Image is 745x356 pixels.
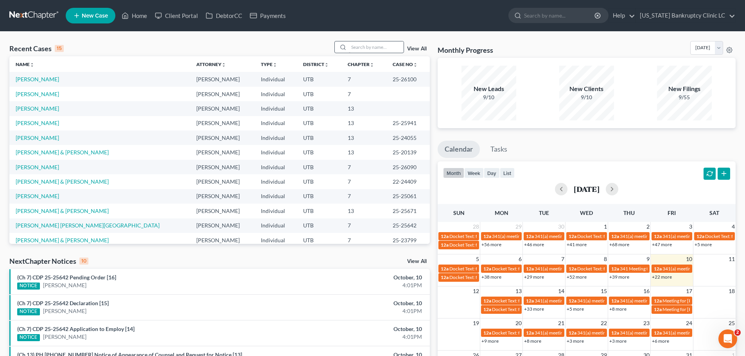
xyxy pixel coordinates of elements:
[600,286,608,296] span: 15
[292,274,422,281] div: October, 10
[255,233,297,247] td: Individual
[297,174,341,189] td: UTB
[16,91,59,97] a: [PERSON_NAME]
[17,308,40,315] div: NOTICE
[297,233,341,247] td: UTB
[484,168,500,178] button: day
[646,222,650,231] span: 2
[685,286,693,296] span: 17
[386,160,430,174] td: 25-26090
[567,306,584,312] a: +5 more
[190,174,255,189] td: [PERSON_NAME]
[16,120,59,126] a: [PERSON_NAME]
[464,168,484,178] button: week
[255,160,297,174] td: Individual
[557,286,565,296] span: 14
[386,116,430,131] td: 25-25941
[569,298,576,304] span: 12a
[341,101,386,116] td: 13
[609,9,635,23] a: Help
[255,101,297,116] td: Individual
[461,93,516,101] div: 9/10
[461,84,516,93] div: New Leads
[449,274,561,280] span: Docket Text: for [PERSON_NAME] & [PERSON_NAME]
[190,160,255,174] td: [PERSON_NAME]
[349,41,404,53] input: Search by name...
[654,298,662,304] span: 12a
[453,209,465,216] span: Sun
[386,72,430,86] td: 25-26100
[297,131,341,145] td: UTB
[580,209,593,216] span: Wed
[16,76,59,82] a: [PERSON_NAME]
[292,281,422,289] div: 4:01PM
[341,174,386,189] td: 7
[526,233,534,239] span: 12a
[611,266,619,272] span: 12a
[261,61,277,67] a: Typeunfold_more
[17,326,135,332] a: (Ch 7) CDP 25-25642 Application to Employ [14]
[273,63,277,67] i: unfold_more
[636,9,735,23] a: [US_STATE] Bankruptcy Clinic LC
[718,329,737,348] iframe: Intercom live chat
[483,330,491,336] span: 12a
[438,45,493,55] h3: Monthly Progress
[688,222,693,231] span: 3
[190,145,255,159] td: [PERSON_NAME]
[255,87,297,101] td: Individual
[526,266,534,272] span: 12a
[495,209,508,216] span: Mon
[292,307,422,315] div: 4:01PM
[524,306,544,312] a: +33 more
[662,306,724,312] span: Meeting for [PERSON_NAME]
[190,101,255,116] td: [PERSON_NAME]
[79,258,88,265] div: 10
[620,330,737,336] span: 341(a) meeting for [PERSON_NAME] & [PERSON_NAME]
[577,298,653,304] span: 341(a) meeting for [PERSON_NAME]
[341,218,386,233] td: 7
[475,254,480,264] span: 5
[407,259,427,264] a: View All
[341,233,386,247] td: 7
[118,9,151,23] a: Home
[668,209,676,216] span: Fri
[341,145,386,159] td: 13
[324,63,329,67] i: unfold_more
[292,299,422,307] div: October, 10
[341,189,386,204] td: 7
[472,222,480,231] span: 28
[190,87,255,101] td: [PERSON_NAME]
[557,222,565,231] span: 30
[685,318,693,328] span: 24
[652,242,672,247] a: +47 more
[297,87,341,101] td: UTB
[297,218,341,233] td: UTB
[413,63,418,67] i: unfold_more
[348,61,374,67] a: Chapterunfold_more
[30,63,34,67] i: unfold_more
[560,254,565,264] span: 7
[43,281,86,289] a: [PERSON_NAME]
[341,72,386,86] td: 7
[709,209,719,216] span: Sat
[609,338,627,344] a: +3 more
[577,233,647,239] span: Docket Text: for [PERSON_NAME]
[643,318,650,328] span: 23
[441,274,449,280] span: 12a
[524,274,544,280] a: +29 more
[16,208,109,214] a: [PERSON_NAME] & [PERSON_NAME]
[17,334,40,341] div: NOTICE
[483,298,491,304] span: 12a
[731,222,736,231] span: 4
[386,145,430,159] td: 25-20139
[539,209,549,216] span: Tue
[16,61,34,67] a: Nameunfold_more
[574,185,600,193] h2: [DATE]
[600,318,608,328] span: 22
[441,242,449,248] span: 12a
[441,266,449,272] span: 12a
[255,189,297,204] td: Individual
[441,233,449,239] span: 12a
[643,286,650,296] span: 16
[515,286,522,296] span: 13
